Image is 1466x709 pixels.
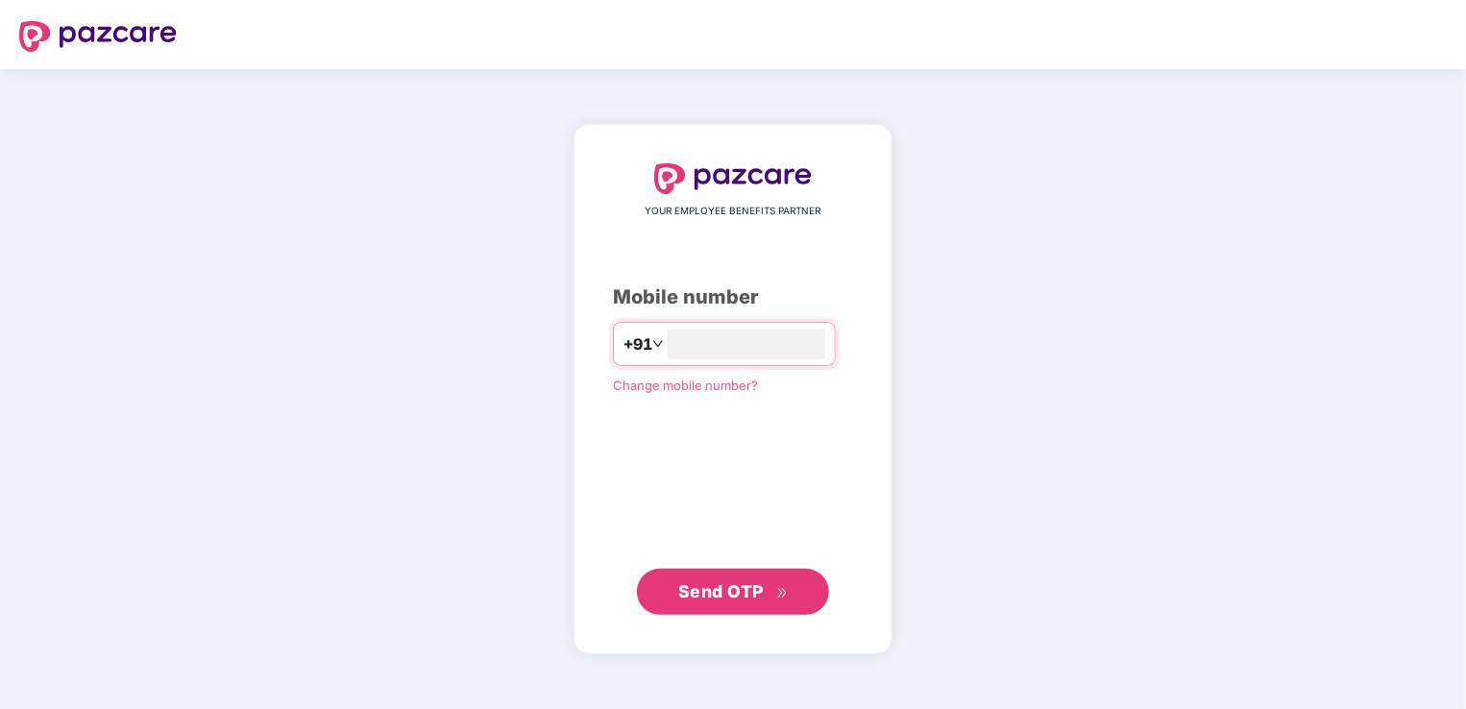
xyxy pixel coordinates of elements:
[678,581,764,601] span: Send OTP
[654,163,812,194] img: logo
[776,587,789,599] span: double-right
[623,332,652,356] span: +91
[652,338,664,350] span: down
[19,21,177,52] img: logo
[637,569,829,615] button: Send OTPdouble-right
[613,282,853,312] div: Mobile number
[646,204,821,219] span: YOUR EMPLOYEE BENEFITS PARTNER
[613,378,758,393] a: Change mobile number?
